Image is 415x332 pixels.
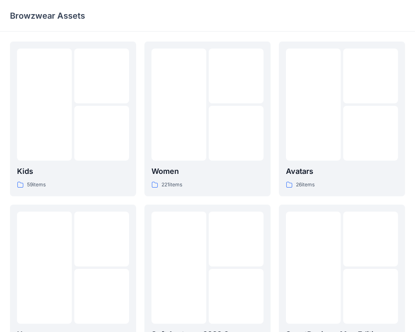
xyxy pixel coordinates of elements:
p: 59 items [27,181,46,189]
p: Browzwear Assets [10,10,85,22]
p: 26 items [296,181,315,189]
p: Women [151,166,264,177]
a: Kids59items [10,41,136,196]
p: 221 items [161,181,182,189]
a: Women221items [144,41,271,196]
p: Avatars [286,166,398,177]
a: Avatars26items [279,41,405,196]
p: Kids [17,166,129,177]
